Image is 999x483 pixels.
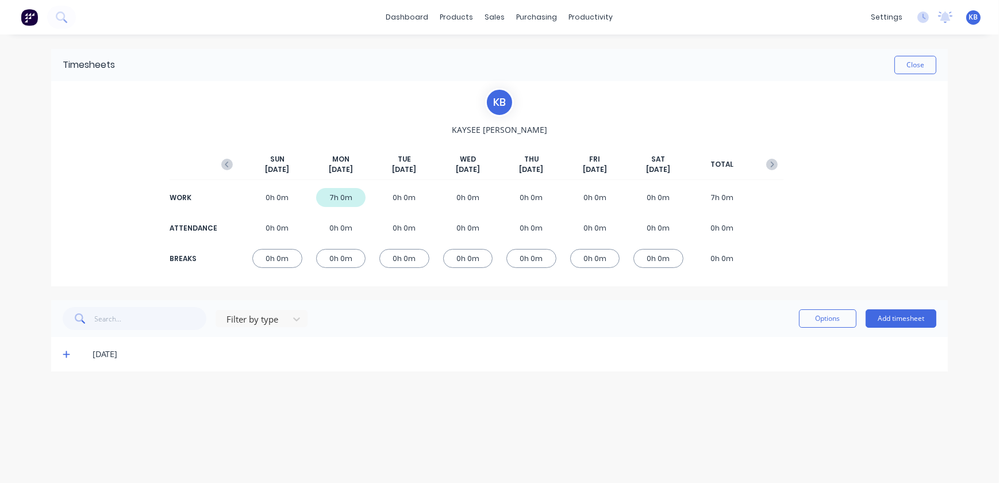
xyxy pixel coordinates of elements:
[865,9,908,26] div: settings
[381,9,435,26] a: dashboard
[506,218,556,237] div: 0h 0m
[252,218,302,237] div: 0h 0m
[456,164,480,175] span: [DATE]
[479,9,511,26] div: sales
[633,218,683,237] div: 0h 0m
[93,348,936,361] div: [DATE]
[170,223,216,233] div: ATTENDANCE
[697,249,747,268] div: 0h 0m
[252,188,302,207] div: 0h 0m
[589,154,600,164] span: FRI
[332,154,349,164] span: MON
[697,188,747,207] div: 7h 0m
[866,309,936,328] button: Add timesheet
[633,188,683,207] div: 0h 0m
[63,58,115,72] div: Timesheets
[452,124,547,136] span: KAYSEE [PERSON_NAME]
[398,154,411,164] span: TUE
[316,249,366,268] div: 0h 0m
[506,188,556,207] div: 0h 0m
[485,88,514,117] div: K B
[570,218,620,237] div: 0h 0m
[697,218,747,237] div: 0h 0m
[21,9,38,26] img: Factory
[633,249,683,268] div: 0h 0m
[506,249,556,268] div: 0h 0m
[435,9,479,26] div: products
[252,249,302,268] div: 0h 0m
[170,193,216,203] div: WORK
[519,164,543,175] span: [DATE]
[316,218,366,237] div: 0h 0m
[646,164,670,175] span: [DATE]
[379,188,429,207] div: 0h 0m
[329,164,353,175] span: [DATE]
[392,164,416,175] span: [DATE]
[379,249,429,268] div: 0h 0m
[316,188,366,207] div: 7h 0m
[379,218,429,237] div: 0h 0m
[570,188,620,207] div: 0h 0m
[524,154,539,164] span: THU
[170,254,216,264] div: BREAKS
[265,164,289,175] span: [DATE]
[95,307,207,330] input: Search...
[460,154,476,164] span: WED
[583,164,607,175] span: [DATE]
[570,249,620,268] div: 0h 0m
[511,9,563,26] div: purchasing
[563,9,619,26] div: productivity
[443,218,493,237] div: 0h 0m
[894,56,936,74] button: Close
[443,249,493,268] div: 0h 0m
[799,309,856,328] button: Options
[710,159,733,170] span: TOTAL
[443,188,493,207] div: 0h 0m
[651,154,665,164] span: SAT
[969,12,978,22] span: KB
[270,154,285,164] span: SUN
